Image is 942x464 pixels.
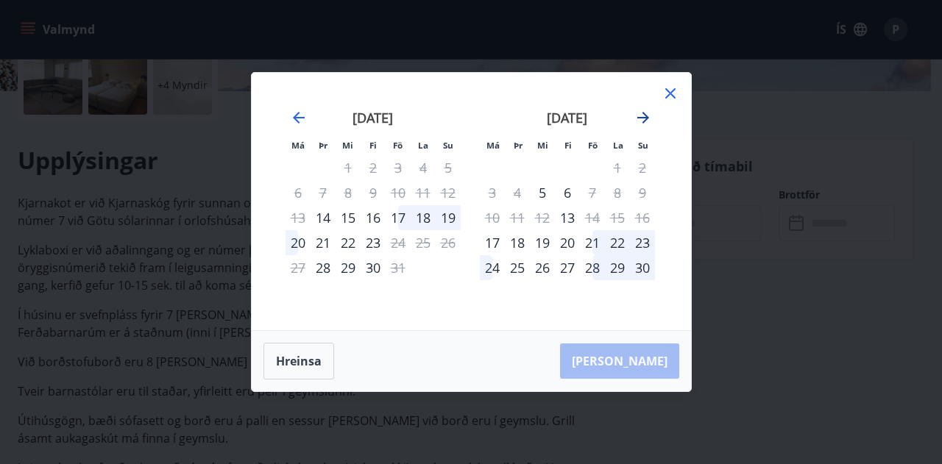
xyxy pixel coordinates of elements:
td: Choose fimmtudagur, 13. nóvember 2025 as your check-in date. It’s available. [555,205,580,230]
td: Choose miðvikudagur, 22. október 2025 as your check-in date. It’s available. [336,230,361,255]
strong: [DATE] [353,109,393,126]
td: Not available. laugardagur, 8. nóvember 2025 [605,180,630,205]
td: Choose mánudagur, 24. nóvember 2025 as your check-in date. It’s available. [480,255,505,280]
div: Aðeins innritun í boði [480,230,505,255]
div: Aðeins innritun í boði [555,205,580,230]
div: Aðeins útritun í boði [386,255,411,280]
div: 29 [336,255,361,280]
td: Choose þriðjudagur, 28. október 2025 as your check-in date. It’s available. [311,255,336,280]
small: Su [638,140,648,151]
td: Not available. laugardagur, 11. október 2025 [411,180,436,205]
td: Not available. þriðjudagur, 4. nóvember 2025 [505,180,530,205]
div: 17 [386,205,411,230]
small: Fö [393,140,403,151]
td: Choose laugardagur, 22. nóvember 2025 as your check-in date. It’s available. [605,230,630,255]
small: Fi [369,140,377,151]
small: La [418,140,428,151]
td: Not available. föstudagur, 24. október 2025 [386,230,411,255]
div: 19 [436,205,461,230]
td: Not available. sunnudagur, 5. október 2025 [436,155,461,180]
td: Not available. laugardagur, 1. nóvember 2025 [605,155,630,180]
div: Aðeins útritun í boði [386,230,411,255]
td: Not available. miðvikudagur, 1. október 2025 [336,155,361,180]
td: Choose þriðjudagur, 25. nóvember 2025 as your check-in date. It’s available. [505,255,530,280]
div: 15 [336,205,361,230]
td: Not available. sunnudagur, 26. október 2025 [436,230,461,255]
div: 21 [311,230,336,255]
div: 24 [480,255,505,280]
td: Not available. fimmtudagur, 2. október 2025 [361,155,386,180]
td: Not available. mánudagur, 3. nóvember 2025 [480,180,505,205]
td: Choose sunnudagur, 19. október 2025 as your check-in date. It’s available. [436,205,461,230]
div: Aðeins innritun í boði [311,255,336,280]
td: Not available. sunnudagur, 2. nóvember 2025 [630,155,655,180]
div: Calendar [269,90,673,313]
td: Not available. sunnudagur, 12. október 2025 [436,180,461,205]
small: Su [443,140,453,151]
td: Choose föstudagur, 21. nóvember 2025 as your check-in date. It’s available. [580,230,605,255]
td: Choose föstudagur, 28. nóvember 2025 as your check-in date. It’s available. [580,255,605,280]
div: 26 [530,255,555,280]
div: 18 [505,230,530,255]
small: Fö [588,140,598,151]
div: 22 [605,230,630,255]
div: 6 [555,180,580,205]
td: Not available. miðvikudagur, 8. október 2025 [336,180,361,205]
small: Mi [342,140,353,151]
td: Choose miðvikudagur, 15. október 2025 as your check-in date. It’s available. [336,205,361,230]
small: La [613,140,623,151]
td: Choose fimmtudagur, 30. október 2025 as your check-in date. It’s available. [361,255,386,280]
td: Not available. fimmtudagur, 9. október 2025 [361,180,386,205]
td: Not available. sunnudagur, 9. nóvember 2025 [630,180,655,205]
button: Hreinsa [263,343,334,379]
div: Aðeins innritun í boði [530,180,555,205]
td: Choose fimmtudagur, 23. október 2025 as your check-in date. It’s available. [361,230,386,255]
small: Þr [514,140,523,151]
div: 30 [630,255,655,280]
div: Aðeins útritun í boði [580,205,605,230]
div: 16 [361,205,386,230]
td: Not available. þriðjudagur, 7. október 2025 [311,180,336,205]
div: 18 [411,205,436,230]
td: Not available. föstudagur, 3. október 2025 [386,155,411,180]
small: Fi [564,140,572,151]
td: Choose miðvikudagur, 5. nóvember 2025 as your check-in date. It’s available. [530,180,555,205]
div: Move backward to switch to the previous month. [290,109,308,126]
td: Choose sunnudagur, 23. nóvember 2025 as your check-in date. It’s available. [630,230,655,255]
div: 20 [555,230,580,255]
td: Choose mánudagur, 20. október 2025 as your check-in date. It’s available. [286,230,311,255]
td: Choose laugardagur, 18. október 2025 as your check-in date. It’s available. [411,205,436,230]
td: Choose miðvikudagur, 19. nóvember 2025 as your check-in date. It’s available. [530,230,555,255]
td: Choose þriðjudagur, 21. október 2025 as your check-in date. It’s available. [311,230,336,255]
div: 23 [361,230,386,255]
div: 27 [555,255,580,280]
td: Choose þriðjudagur, 18. nóvember 2025 as your check-in date. It’s available. [505,230,530,255]
small: Má [486,140,500,151]
td: Not available. föstudagur, 10. október 2025 [386,180,411,205]
td: Choose laugardagur, 29. nóvember 2025 as your check-in date. It’s available. [605,255,630,280]
td: Not available. mánudagur, 6. október 2025 [286,180,311,205]
td: Not available. mánudagur, 27. október 2025 [286,255,311,280]
div: 20 [286,230,311,255]
td: Not available. sunnudagur, 16. nóvember 2025 [630,205,655,230]
td: Choose sunnudagur, 30. nóvember 2025 as your check-in date. It’s available. [630,255,655,280]
small: Má [291,140,305,151]
div: 25 [505,255,530,280]
td: Not available. föstudagur, 7. nóvember 2025 [580,180,605,205]
div: 19 [530,230,555,255]
small: Mi [537,140,548,151]
td: Choose þriðjudagur, 14. október 2025 as your check-in date. It’s available. [311,205,336,230]
td: Choose fimmtudagur, 16. október 2025 as your check-in date. It’s available. [361,205,386,230]
div: Move forward to switch to the next month. [634,109,652,126]
td: Not available. laugardagur, 15. nóvember 2025 [605,205,630,230]
td: Not available. laugardagur, 4. október 2025 [411,155,436,180]
td: Choose fimmtudagur, 20. nóvember 2025 as your check-in date. It’s available. [555,230,580,255]
td: Not available. laugardagur, 25. október 2025 [411,230,436,255]
div: Aðeins innritun í boði [311,205,336,230]
td: Choose fimmtudagur, 27. nóvember 2025 as your check-in date. It’s available. [555,255,580,280]
td: Not available. föstudagur, 31. október 2025 [386,255,411,280]
td: Not available. þriðjudagur, 11. nóvember 2025 [505,205,530,230]
td: Not available. miðvikudagur, 12. nóvember 2025 [530,205,555,230]
div: 23 [630,230,655,255]
td: Choose mánudagur, 17. nóvember 2025 as your check-in date. It’s available. [480,230,505,255]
